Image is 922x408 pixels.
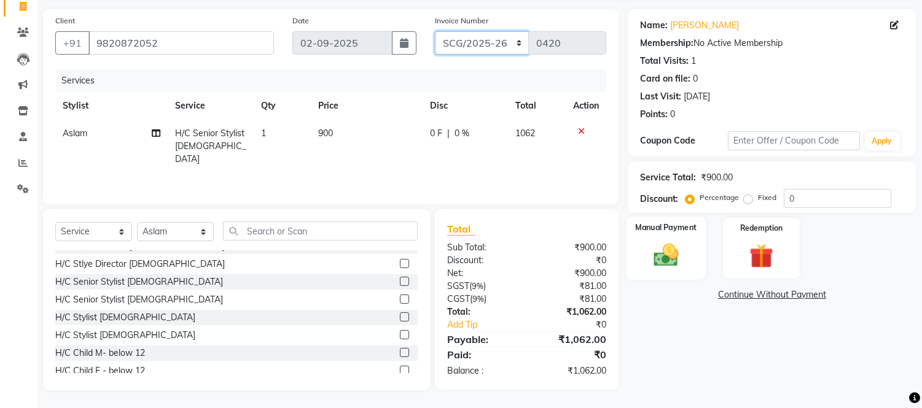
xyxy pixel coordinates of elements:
[261,128,266,139] span: 1
[566,92,606,120] th: Action
[684,90,710,103] div: [DATE]
[455,127,469,140] span: 0 %
[472,294,484,304] span: 9%
[430,127,442,140] span: 0 F
[865,132,900,150] button: Apply
[55,275,223,288] div: H/C Senior Stylist [DEMOGRAPHIC_DATA]
[640,108,668,121] div: Points:
[88,31,274,55] input: Search by Name/Mobile/Email/Code
[758,192,776,203] label: Fixed
[292,15,309,26] label: Date
[527,332,616,347] div: ₹1,062.00
[670,108,675,121] div: 0
[447,223,475,236] span: Total
[438,347,527,362] div: Paid:
[640,37,904,50] div: No Active Membership
[670,19,739,32] a: [PERSON_NAME]
[740,223,783,234] label: Redemption
[55,329,195,342] div: H/C Stylist [DEMOGRAPHIC_DATA]
[435,15,488,26] label: Invoice Number
[438,254,527,267] div: Discount:
[527,306,616,318] div: ₹1,062.00
[630,288,913,301] a: Continue Without Payment
[640,55,689,67] div: Total Visits:
[640,193,678,206] div: Discount:
[311,92,423,120] th: Price
[691,55,696,67] div: 1
[55,364,145,377] div: H/C Child F - below 12
[472,281,483,291] span: 9%
[438,318,542,331] a: Add Tip
[438,241,527,254] div: Sub Total:
[701,171,733,184] div: ₹900.00
[438,364,527,377] div: Balance :
[168,92,254,120] th: Service
[55,311,195,324] div: H/C Stylist [DEMOGRAPHIC_DATA]
[728,131,859,150] input: Enter Offer / Coupon Code
[223,221,418,241] input: Search or Scan
[438,280,527,293] div: ( )
[175,128,246,164] span: H/C Senior Stylist [DEMOGRAPHIC_DATA]
[447,280,469,291] span: SGST
[700,192,739,203] label: Percentage
[423,92,508,120] th: Disc
[640,72,690,85] div: Card on file:
[438,332,527,347] div: Payable:
[527,364,616,377] div: ₹1,062.00
[55,92,168,120] th: Stylist
[318,128,333,139] span: 900
[55,258,225,271] div: H/C Stlye Director [DEMOGRAPHIC_DATA]
[63,128,87,139] span: Aslam
[515,128,535,139] span: 1062
[527,241,616,254] div: ₹900.00
[640,171,696,184] div: Service Total:
[438,306,527,318] div: Total:
[742,241,781,271] img: _gift.svg
[527,254,616,267] div: ₹0
[438,293,527,306] div: ( )
[55,293,223,306] div: H/C Senior Stylist [DEMOGRAPHIC_DATA]
[646,241,687,270] img: _cash.svg
[527,347,616,362] div: ₹0
[640,19,668,32] div: Name:
[438,267,527,280] div: Net:
[508,92,566,120] th: Total
[55,15,75,26] label: Client
[640,90,681,103] div: Last Visit:
[542,318,616,331] div: ₹0
[640,37,693,50] div: Membership:
[57,69,615,92] div: Services
[527,280,616,293] div: ₹81.00
[527,267,616,280] div: ₹900.00
[636,221,697,233] label: Manual Payment
[640,134,728,147] div: Coupon Code
[527,293,616,306] div: ₹81.00
[254,92,311,120] th: Qty
[447,127,450,140] span: |
[693,72,698,85] div: 0
[55,347,145,360] div: H/C Child M- below 12
[447,293,470,304] span: CGST
[55,31,90,55] button: +91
